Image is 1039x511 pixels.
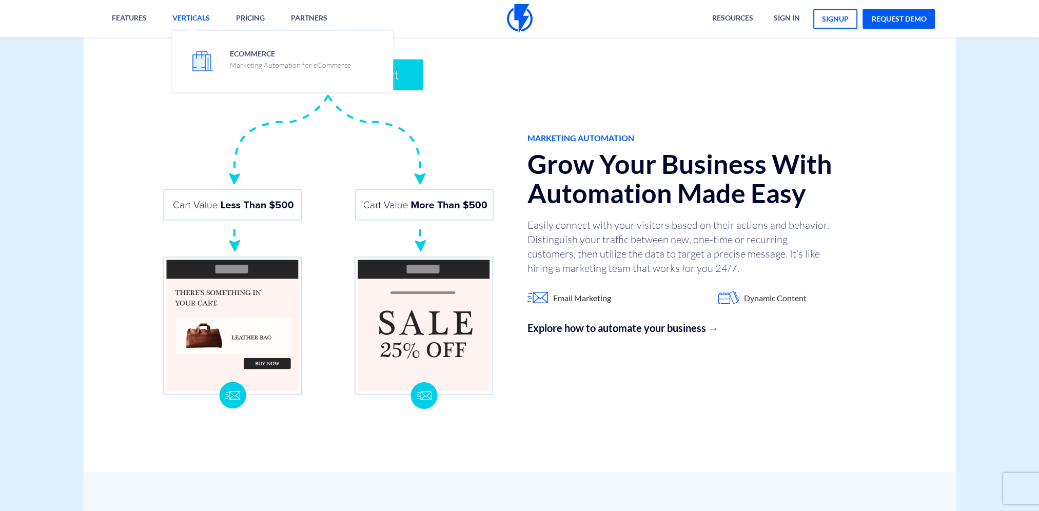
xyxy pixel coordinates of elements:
[230,46,351,70] span: eCommerce
[180,38,385,85] a: eCommerceMarketing Automation for eCommerce
[813,9,857,29] a: signup
[744,292,807,304] span: Dynamic Content
[527,149,894,208] h2: Grow Your Business With Automation Made Easy
[527,218,835,276] p: Easily connect with your visitors based on their actions and behavior. Distinguish your traffic b...
[862,9,935,29] a: request demo
[553,292,611,304] span: Email Marketing
[527,132,894,144] span: MARKETING AUTOMATION
[527,321,894,336] a: Explore how to automate your business →
[230,60,351,70] p: Marketing Automation for eCommerce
